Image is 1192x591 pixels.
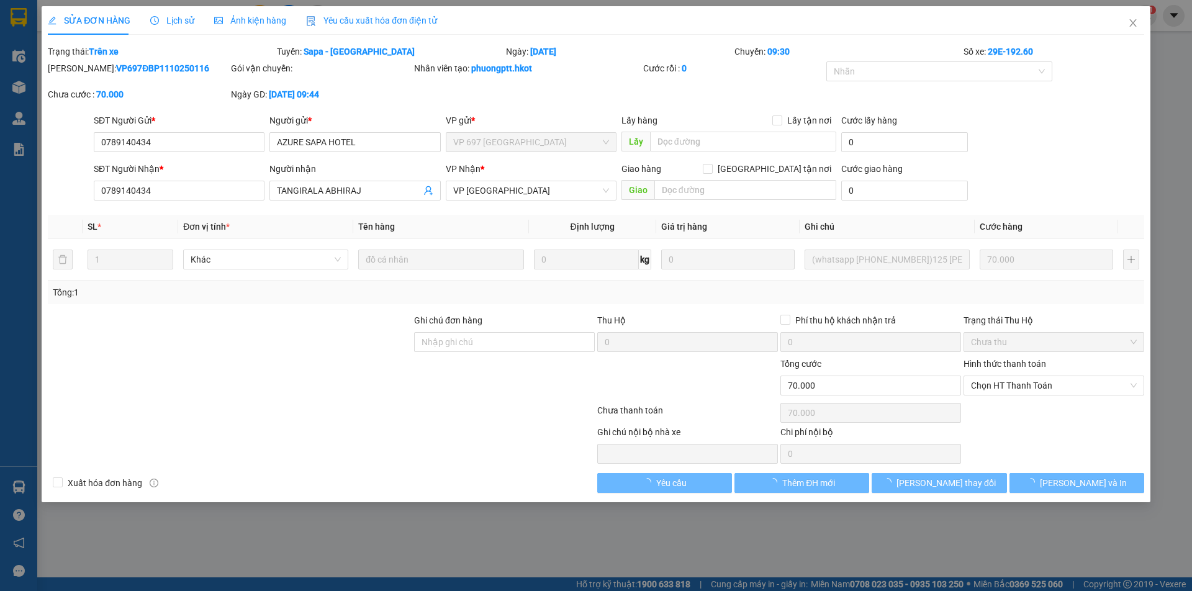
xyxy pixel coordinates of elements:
span: Giao [621,180,654,200]
label: Hình thức thanh toán [964,359,1046,369]
label: Cước giao hàng [841,164,903,174]
span: clock-circle [150,16,159,25]
span: [PERSON_NAME] thay đổi [896,476,996,490]
span: Lấy [621,132,650,151]
span: Giá trị hàng [661,222,707,232]
button: plus [1123,250,1139,269]
span: Lấy hàng [621,115,657,125]
input: Cước lấy hàng [841,132,968,152]
span: SL [88,222,97,232]
span: loading [1026,478,1040,487]
span: Lấy tận nơi [782,114,836,127]
div: Cước rồi : [643,61,824,75]
div: Nhân viên tạo: [414,61,641,75]
span: Thu Hộ [597,315,626,325]
span: loading [769,478,782,487]
span: Tên hàng [358,222,395,232]
b: 0 [682,63,687,73]
div: Tuyến: [276,45,505,58]
span: Thêm ĐH mới [782,476,835,490]
b: 09:30 [767,47,790,56]
div: SĐT Người Nhận [94,162,264,176]
input: Cước giao hàng [841,181,968,201]
b: [DATE] [530,47,556,56]
div: Tổng: 1 [53,286,460,299]
span: Phí thu hộ khách nhận trả [790,314,901,327]
input: 0 [980,250,1113,269]
span: Yêu cầu xuất hóa đơn điện tử [306,16,437,25]
div: Ngày: [505,45,734,58]
input: VD: Bàn, Ghế [358,250,523,269]
button: delete [53,250,73,269]
span: [GEOGRAPHIC_DATA] tận nơi [713,162,836,176]
input: Dọc đường [654,180,836,200]
span: Yêu cầu [656,476,687,490]
span: close [1128,18,1138,28]
button: [PERSON_NAME] và In [1009,473,1144,493]
div: Trạng thái: [47,45,276,58]
img: icon [306,16,316,26]
span: user-add [423,186,433,196]
span: loading [643,478,656,487]
button: [PERSON_NAME] thay đổi [872,473,1006,493]
th: Ghi chú [800,215,975,239]
button: Thêm ĐH mới [734,473,869,493]
div: Chưa cước : [48,88,228,101]
span: Giao hàng [621,164,661,174]
span: kg [639,250,651,269]
label: Ghi chú đơn hàng [414,315,482,325]
span: VP Nhận [446,164,481,174]
div: VP gửi [446,114,616,127]
input: Ghi chú đơn hàng [414,332,595,352]
input: 0 [661,250,795,269]
span: VP Đà Nẵng [453,181,609,200]
div: [PERSON_NAME]: [48,61,228,75]
span: VP 697 Điện Biên Phủ [453,133,609,151]
div: Chưa thanh toán [596,404,779,425]
div: Ghi chú nội bộ nhà xe [597,425,778,444]
span: Xuất hóa đơn hàng [63,476,147,490]
span: Tổng cước [780,359,821,369]
b: [DATE] 09:44 [269,89,319,99]
input: Ghi Chú [805,250,970,269]
div: Ngày GD: [231,88,412,101]
div: Người nhận [269,162,440,176]
span: Đơn vị tính [183,222,230,232]
div: Gói vận chuyển: [231,61,412,75]
span: Định lượng [571,222,615,232]
span: Khác [191,250,341,269]
span: Ảnh kiện hàng [214,16,286,25]
span: Chưa thu [971,333,1137,351]
div: SĐT Người Gửi [94,114,264,127]
span: picture [214,16,223,25]
b: Sapa - [GEOGRAPHIC_DATA] [304,47,415,56]
span: SỬA ĐƠN HÀNG [48,16,130,25]
span: edit [48,16,56,25]
div: Chi phí nội bộ [780,425,961,444]
span: info-circle [150,479,158,487]
span: [PERSON_NAME] và In [1040,476,1127,490]
b: 70.000 [96,89,124,99]
label: Cước lấy hàng [841,115,897,125]
div: Chuyến: [733,45,962,58]
button: Close [1116,6,1150,41]
b: Trên xe [89,47,119,56]
input: Dọc đường [650,132,836,151]
span: loading [883,478,896,487]
div: Trạng thái Thu Hộ [964,314,1144,327]
b: 29E-192.60 [988,47,1033,56]
span: Lịch sử [150,16,194,25]
b: VP697ĐBP1110250116 [116,63,209,73]
span: Cước hàng [980,222,1023,232]
b: phuongptt.hkot [471,63,532,73]
div: Người gửi [269,114,440,127]
div: Số xe: [962,45,1145,58]
span: Chọn HT Thanh Toán [971,376,1137,395]
button: Yêu cầu [597,473,732,493]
